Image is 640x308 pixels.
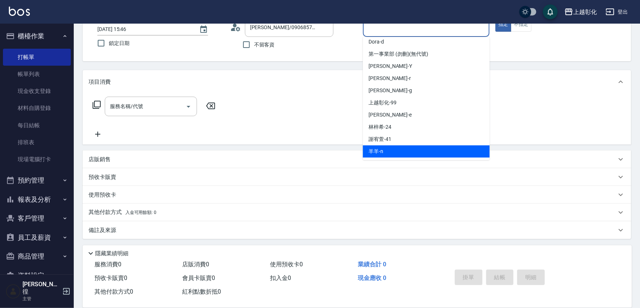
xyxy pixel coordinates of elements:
span: 服務消費 0 [94,261,121,268]
div: 其他付款方式入金可用餘額: 0 [83,204,631,221]
div: 項目消費 [83,70,631,94]
a: 打帳單 [3,49,71,66]
span: 扣入金 0 [270,274,291,281]
p: 預收卡販賣 [89,173,116,181]
button: 登出 [603,5,631,19]
div: 使用預收卡 [83,186,631,204]
span: 紅利點數折抵 0 [182,288,221,295]
button: save [543,4,558,19]
span: 謝宥萱 -41 [369,135,392,143]
span: 使用預收卡 0 [270,261,303,268]
span: 鎖定日期 [109,39,129,47]
img: Person [6,284,21,299]
button: Open [183,101,194,113]
p: 隱藏業績明細 [95,250,128,257]
button: 指定 [495,17,511,32]
p: 其他付款方式 [89,208,156,217]
span: 其他付款方式 0 [94,288,133,295]
a: 每日結帳 [3,117,71,134]
a: 材料自購登錄 [3,100,71,117]
img: Logo [9,7,30,16]
div: 店販銷售 [83,150,631,168]
p: 主管 [23,295,60,302]
span: [PERSON_NAME] -Y [369,62,412,70]
span: 業績合計 0 [358,261,386,268]
button: 商品管理 [3,247,71,266]
div: 預收卡販賣 [83,168,631,186]
div: 備註及來源 [83,221,631,239]
a: 現場電腦打卡 [3,151,71,168]
button: 資料設定 [3,266,71,285]
span: 羊羊 -n [369,148,384,155]
button: Choose date, selected date is 2025-09-20 [195,21,212,38]
span: 上越彰化 -99 [369,99,397,107]
span: 不留客資 [254,41,275,49]
p: 備註及來源 [89,226,116,234]
p: 店販銷售 [89,156,111,163]
a: 帳單列表 [3,66,71,83]
a: 排班表 [3,134,71,151]
span: 會員卡販賣 0 [182,274,215,281]
button: 櫃檯作業 [3,27,71,46]
button: 預約管理 [3,171,71,190]
button: 不指定 [511,17,532,32]
p: 使用預收卡 [89,191,116,199]
span: 第一事業部 (勿刪) (無代號) [369,50,429,58]
span: Dora -d [369,38,384,46]
input: YYYY/MM/DD hh:mm [97,23,192,35]
span: 林梓希 -24 [369,123,392,131]
span: [PERSON_NAME] -r [369,75,411,82]
a: 現金收支登錄 [3,83,71,100]
h5: [PERSON_NAME]徨 [23,281,60,295]
button: 上越彰化 [561,4,600,20]
span: [PERSON_NAME] -g [369,87,412,94]
span: [PERSON_NAME] -e [369,111,412,119]
button: 員工及薪資 [3,228,71,247]
span: 預收卡販賣 0 [94,274,127,281]
div: 上越彰化 [573,7,597,17]
span: 現金應收 0 [358,274,386,281]
span: 入金可用餘額: 0 [125,210,157,215]
button: 報表及分析 [3,190,71,209]
span: 店販消費 0 [182,261,209,268]
button: 客戶管理 [3,209,71,228]
p: 項目消費 [89,78,111,86]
